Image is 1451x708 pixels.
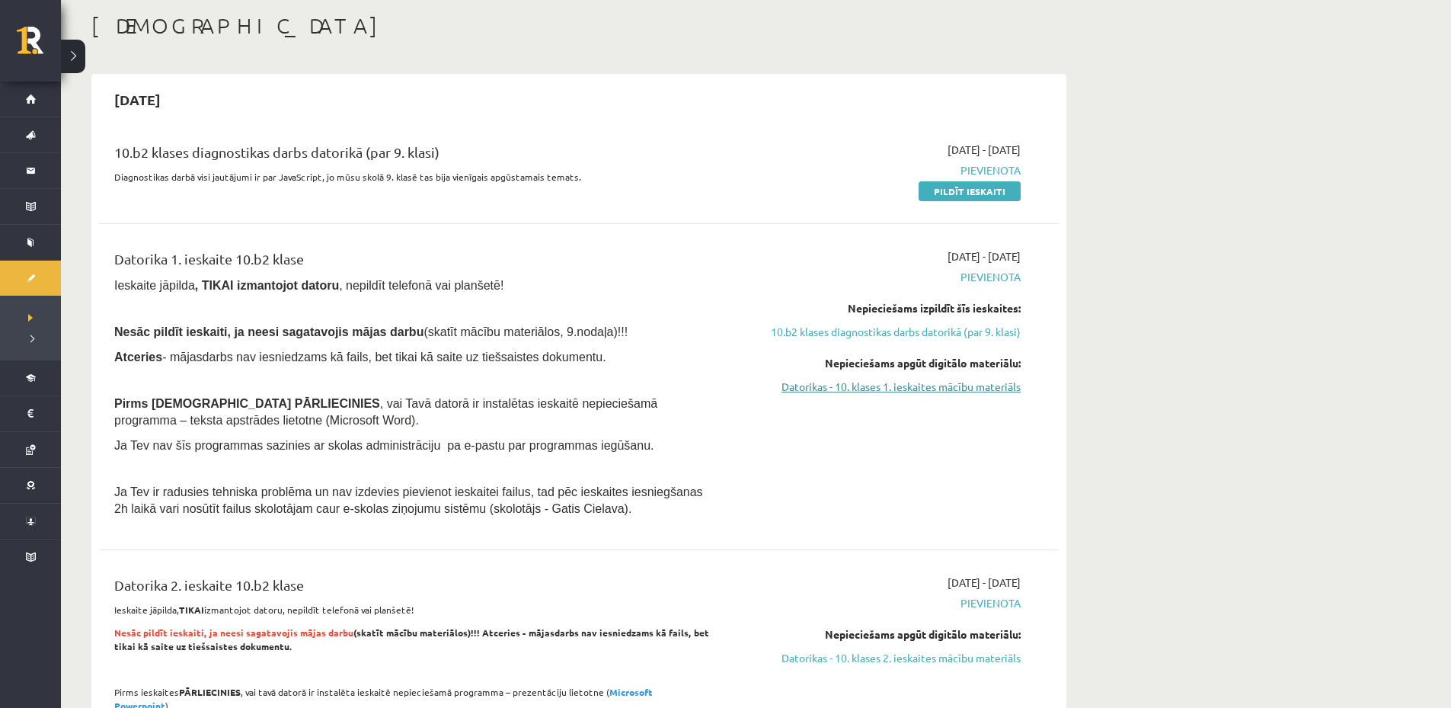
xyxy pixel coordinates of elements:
div: Datorika 1. ieskaite 10.b2 klase [114,248,711,277]
span: Nesāc pildīt ieskaiti, ja neesi sagatavojis mājas darbu [114,325,423,338]
span: [DATE] - [DATE] [948,142,1021,158]
div: 10.b2 klases diagnostikas darbs datorikā (par 9. klasi) [114,142,711,170]
strong: TIKAI [179,604,204,616]
h1: [DEMOGRAPHIC_DATA] [91,13,1066,39]
span: [DATE] - [DATE] [948,575,1021,591]
div: Nepieciešams apgūt digitālo materiālu: [733,626,1021,642]
strong: PĀRLIECINIES [179,686,241,698]
span: Ja Tev nav šīs programmas sazinies ar skolas administrāciju pa e-pastu par programmas iegūšanu. [114,439,654,452]
p: Diagnostikas darbā visi jautājumi ir par JavaScript, jo mūsu skolā 9. klasē tas bija vienīgais ap... [114,170,711,184]
span: - mājasdarbs nav iesniedzams kā fails, bet tikai kā saite uz tiešsaistes dokumentu. [114,351,606,364]
span: , vai Tavā datorā ir instalētas ieskaitē nepieciešamā programma – teksta apstrādes lietotne (Micr... [114,397,657,427]
span: (skatīt mācību materiālos, 9.nodaļa)!!! [423,325,628,338]
a: Datorikas - 10. klases 2. ieskaites mācību materiāls [733,650,1021,666]
a: Datorikas - 10. klases 1. ieskaites mācību materiāls [733,379,1021,395]
b: Atceries [114,351,162,364]
span: Pievienota [733,595,1021,611]
span: Ieskaite jāpilda , nepildīt telefonā vai planšetē! [114,279,503,292]
span: Pievienota [733,162,1021,178]
span: Pirms [DEMOGRAPHIC_DATA] PĀRLIECINIES [114,397,380,410]
a: 10.b2 klases diagnostikas darbs datorikā (par 9. klasi) [733,324,1021,340]
strong: (skatīt mācību materiālos)!!! Atceries - mājasdarbs nav iesniedzams kā fails, bet tikai kā saite ... [114,626,709,652]
h2: [DATE] [99,82,176,117]
b: , TIKAI izmantojot datoru [195,279,339,292]
p: Ieskaite jāpilda, izmantojot datoru, nepildīt telefonā vai planšetē! [114,603,711,617]
span: Pievienota [733,269,1021,285]
span: [DATE] - [DATE] [948,248,1021,264]
div: Nepieciešams izpildīt šīs ieskaites: [733,300,1021,316]
span: Ja Tev ir radusies tehniska problēma un nav izdevies pievienot ieskaitei failus, tad pēc ieskaite... [114,485,703,515]
a: Pildīt ieskaiti [919,181,1021,201]
div: Nepieciešams apgūt digitālo materiālu: [733,355,1021,371]
span: Nesāc pildīt ieskaiti, ja neesi sagatavojis mājas darbu [114,626,353,639]
div: Datorika 2. ieskaite 10.b2 klase [114,575,711,603]
a: Rīgas 1. Tālmācības vidusskola [17,27,61,65]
